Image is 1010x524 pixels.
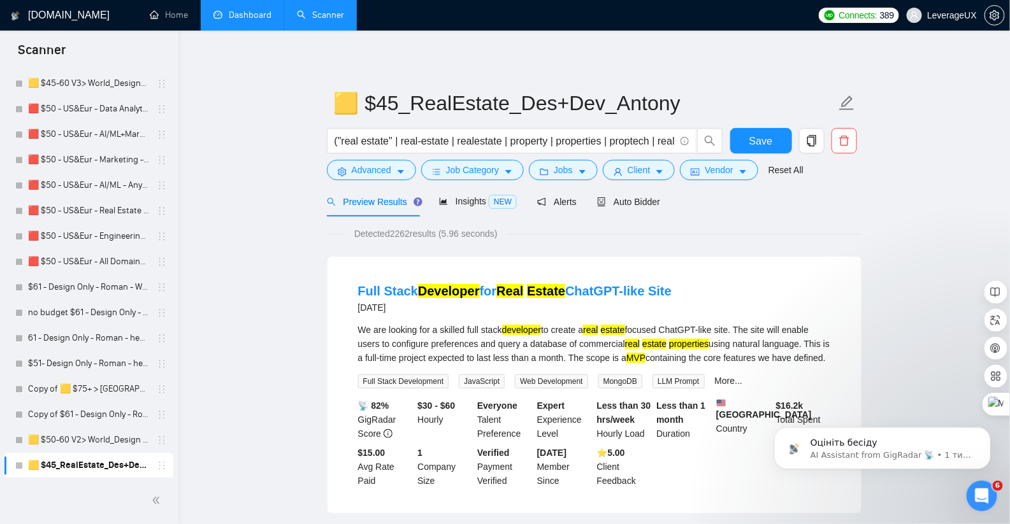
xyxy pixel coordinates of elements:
button: idcardVendorcaret-down [680,160,758,180]
a: 🟨 $50-60 V2> World_Design Only_Roman-Web Design_General [28,427,149,453]
b: Everyone [477,400,517,411]
a: 🟥 $50 - US&Eur - AI/ML - Any Biz - Any App [28,173,149,198]
a: setting [985,10,1005,20]
span: Connects: [839,8,877,22]
span: holder [157,155,167,165]
span: NEW [489,195,517,209]
span: edit [839,95,855,111]
b: 📡 82% [358,400,389,411]
span: LLM Prompt [653,374,704,388]
span: Alerts [537,197,577,207]
div: Avg Rate Paid [356,446,415,488]
span: setting [985,10,1004,20]
span: caret-down [655,167,664,176]
span: Scanner [8,41,76,67]
input: Search Freelance Jobs... [335,133,675,149]
a: 🟨 $45-60 V3> World_Design+Dev_Antony-Front-End_General [28,71,149,96]
span: Full Stack Development [358,374,449,388]
span: holder [157,129,167,139]
div: We are looking for a skilled full stack to create a focused ChatGPT-like site. The site will enab... [358,323,831,365]
img: upwork-logo.png [825,10,835,20]
b: Verified [477,448,510,458]
span: holder [157,257,167,267]
b: [GEOGRAPHIC_DATA] [716,399,812,420]
span: holder [157,358,167,369]
a: More... [715,376,743,386]
span: holder [157,333,167,343]
a: no budget $61 - Design Only - Roman - Web Design 2 [28,300,149,325]
span: holder [157,384,167,394]
button: folderJobscaret-down [529,160,598,180]
b: Less than 1 month [656,400,705,425]
img: 🇺🇸 [717,399,726,407]
span: caret-down [504,167,513,176]
span: search [698,135,722,146]
a: 🟥 $50 - US&Eur - AI/ML+Marketing - Any Biz - Any App [28,122,149,147]
a: Copy of 🟨 $75+ > [GEOGRAPHIC_DATA]+[GEOGRAPHIC_DATA] Only_Tony-UX/UI_General [28,376,149,402]
span: Jobs [554,163,573,177]
input: Scanner name... [334,87,836,119]
span: copy [800,135,824,146]
span: holder [157,104,167,114]
iframe: Intercom live chat [967,481,997,511]
b: 1 [417,448,422,458]
span: folder [540,167,549,176]
mark: estate [642,339,667,349]
span: user [910,11,919,20]
div: Total Spent [774,399,833,441]
span: holder [157,231,167,241]
div: GigRadar Score [356,399,415,441]
span: idcard [691,167,700,176]
mark: estate [601,325,625,335]
a: 🟨 $45_RealEstate_Des+Dev_Antony [28,453,149,478]
span: holder [157,282,167,292]
span: holder [157,180,167,190]
span: Detected 2262 results (5.96 seconds) [345,227,507,241]
b: [DATE] [537,448,566,458]
span: Auto Bidder [597,197,660,207]
span: delete [832,135,856,146]
span: Job Category [446,163,499,177]
span: holder [157,435,167,445]
mark: Real [496,284,523,298]
a: Full StackDeveloperforReal EstateChatGPT-like Site [358,284,672,298]
div: Company Size [415,446,475,488]
span: Insights [439,196,517,206]
span: double-left [152,494,164,507]
span: 6 [993,481,1003,491]
span: holder [157,78,167,89]
mark: real [583,325,598,335]
button: setting [985,5,1005,25]
span: bars [432,167,441,176]
span: setting [338,167,347,176]
mark: properties [669,339,709,349]
b: $30 - $60 [417,400,455,411]
mark: Estate [527,284,565,298]
a: $61 - Design Only - Roman - Web Design [28,274,149,300]
button: search [697,128,723,153]
mark: real [625,339,640,349]
div: Hourly Load [595,399,654,441]
a: $51- Design Only - Roman - health* [28,351,149,376]
mark: MVP [626,353,646,363]
a: homeHome [150,10,188,20]
div: Tooltip anchor [412,196,424,208]
a: 🟥 $50 - US&Eur - All Domains - Any Biz - Any App [28,249,149,274]
span: search [327,197,336,206]
span: caret-down [739,167,747,176]
span: holder [157,308,167,318]
span: Client [628,163,651,177]
div: Talent Preference [475,399,535,441]
button: userClientcaret-down [603,160,675,180]
a: 🟥 $50 - US&Eur - Engineering - Any Biz - Any App [28,223,149,249]
span: JavaScript [459,374,505,388]
button: copy [799,128,825,153]
div: Member Since [535,446,595,488]
a: 🟥 $50 - US&Eur - Real Estate - Any Biz - Any App [28,198,149,223]
a: 61 - Design Only - Roman - health* [28,325,149,351]
div: Experience Level [535,399,595,441]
